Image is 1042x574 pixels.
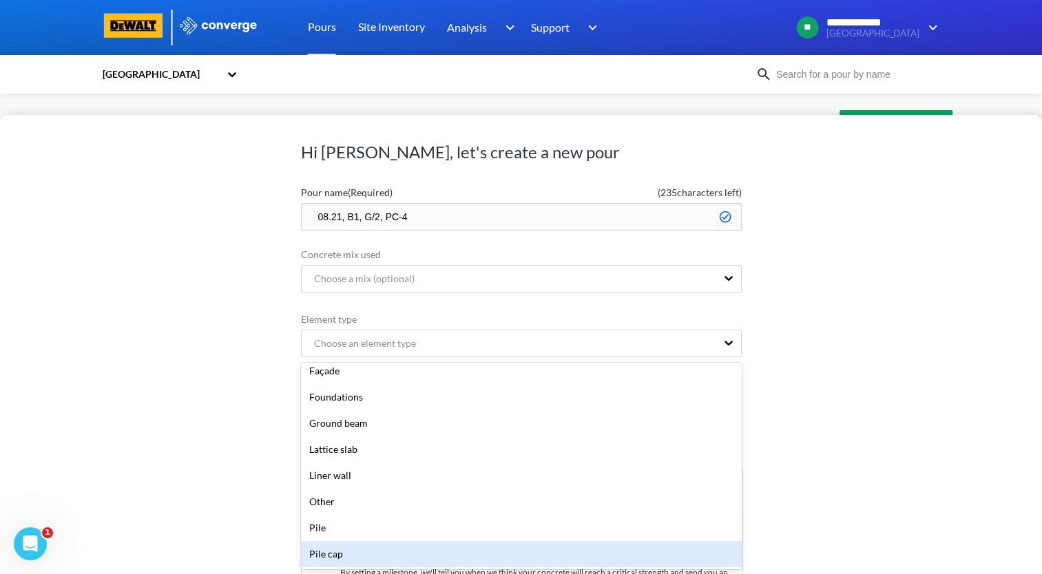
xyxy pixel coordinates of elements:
[101,13,166,38] img: logo-dewalt.svg
[756,66,772,83] img: icon-search.svg
[301,463,742,489] div: Liner wall
[42,527,53,538] span: 1
[447,19,487,36] span: Analysis
[301,312,742,327] label: Element type
[521,185,742,200] span: ( 235 characters left)
[301,410,742,436] div: Ground beam
[301,185,521,200] label: Pour name (Required)
[531,19,570,36] span: Support
[579,19,601,36] img: downArrow.svg
[303,336,416,351] div: Choose an element type
[301,358,742,384] div: Façade
[772,67,939,82] input: Search for a pour by name
[301,489,742,515] div: Other
[301,203,742,231] input: Type the pour name here
[301,141,742,163] h1: Hi [PERSON_NAME], let's create a new pour
[496,19,518,36] img: downArrow.svg
[919,19,941,36] img: downArrow.svg
[178,17,258,34] img: logo_ewhite.svg
[303,271,415,286] div: Choose a mix (optional)
[301,541,742,567] div: Pile cap
[301,515,742,541] div: Pile
[301,436,742,463] div: Lattice slab
[14,527,47,560] iframe: Intercom live chat
[826,28,919,39] span: [GEOGRAPHIC_DATA]
[101,67,220,82] div: [GEOGRAPHIC_DATA]
[301,247,742,262] label: Concrete mix used
[301,384,742,410] div: Foundations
